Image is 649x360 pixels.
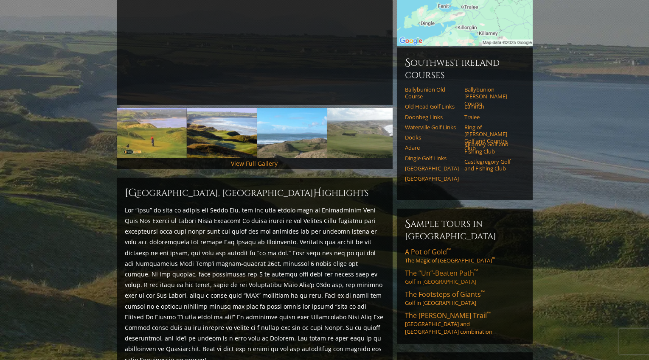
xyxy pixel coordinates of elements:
[405,311,491,320] span: The [PERSON_NAME] Trail
[405,56,524,81] h6: Southwest Ireland Courses
[405,165,459,172] a: [GEOGRAPHIC_DATA]
[314,186,322,200] span: H
[405,144,459,151] a: Adare
[231,159,278,167] a: View Full Gallery
[405,114,459,120] a: Doonbeg Links
[464,124,518,151] a: Ring of [PERSON_NAME] Golf and Country Club
[405,311,524,335] a: The [PERSON_NAME] Trail™[GEOGRAPHIC_DATA] and [GEOGRAPHIC_DATA] combination
[481,289,485,296] sup: ™
[447,246,451,254] sup: ™
[405,290,485,299] span: The Footsteps of Giants
[405,247,451,257] span: A Pot of Gold
[405,86,459,100] a: Ballybunion Old Course
[464,86,518,107] a: Ballybunion [PERSON_NAME] Course
[405,124,459,131] a: Waterville Golf Links
[492,257,495,262] sup: ™
[405,155,459,162] a: Dingle Golf Links
[405,247,524,264] a: A Pot of Gold™The Magic of [GEOGRAPHIC_DATA]™
[475,268,478,275] sup: ™
[487,310,491,317] sup: ™
[125,186,384,200] h2: [GEOGRAPHIC_DATA], [GEOGRAPHIC_DATA] ighlights
[464,158,518,172] a: Castlegregory Golf and Fishing Club
[405,134,459,141] a: Dooks
[405,217,524,242] h6: Sample Tours in [GEOGRAPHIC_DATA]
[405,290,524,307] a: The Footsteps of Giants™Golf in [GEOGRAPHIC_DATA]
[405,103,459,110] a: Old Head Golf Links
[464,141,518,155] a: Killarney Golf and Fishing Club
[405,268,478,278] span: The “Un”-Beaten Path
[405,268,524,285] a: The “Un”-Beaten Path™Golf in [GEOGRAPHIC_DATA]
[464,103,518,110] a: Lahinch
[405,175,459,182] a: [GEOGRAPHIC_DATA]
[464,114,518,120] a: Tralee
